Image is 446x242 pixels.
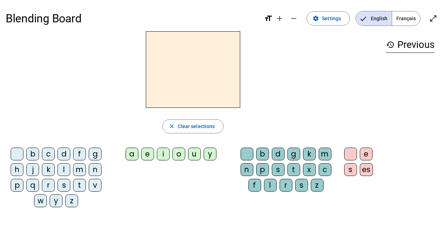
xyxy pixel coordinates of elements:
div: q [26,179,39,192]
div: r [42,179,55,192]
div: j [26,163,39,176]
div: n [241,163,253,176]
div: f [248,179,261,192]
div: h [11,163,23,176]
div: z [65,194,78,207]
div: k [42,163,55,176]
mat-icon: close [169,123,175,130]
div: g [89,148,101,160]
div: a [126,148,138,160]
button: Enter full screen [426,11,440,26]
div: p [11,179,23,192]
span: Settings [322,14,341,23]
mat-icon: add [275,14,284,23]
mat-icon: open_in_full [429,14,437,23]
div: l [57,163,70,176]
div: r [280,179,292,192]
div: d [272,148,285,160]
mat-icon: format_size [264,14,272,23]
div: y [50,194,62,207]
button: Clear selections [163,119,224,133]
div: i [157,148,170,160]
h3: Previous [386,37,435,53]
span: Français [392,11,420,26]
button: Settings [307,11,350,26]
div: s [272,163,285,176]
div: b [26,148,39,160]
span: Clear selections [178,122,215,131]
div: e [141,148,154,160]
mat-icon: settings [313,15,319,22]
mat-icon: history [386,40,395,49]
div: w [34,194,47,207]
div: s [295,179,308,192]
div: m [319,148,331,160]
div: u [188,148,201,160]
button: Increase font size [272,11,287,26]
div: k [303,148,316,160]
button: Decrease font size [287,11,301,26]
div: s [57,179,70,192]
div: o [172,148,185,160]
div: g [287,148,300,160]
mat-button-toggle-group: Language selection [356,11,420,26]
span: English [356,11,392,26]
div: t [287,163,300,176]
div: t [73,179,86,192]
div: y [204,148,216,160]
div: e [360,148,373,160]
div: v [89,179,101,192]
div: m [73,163,86,176]
div: n [89,163,101,176]
div: z [311,179,324,192]
div: l [264,179,277,192]
div: c [319,163,331,176]
div: p [256,163,269,176]
div: c [42,148,55,160]
div: s [344,163,357,176]
div: x [303,163,316,176]
div: b [256,148,269,160]
h1: Blending Board [6,7,258,30]
div: f [73,148,86,160]
div: d [57,148,70,160]
mat-icon: remove [290,14,298,23]
div: es [360,163,373,176]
